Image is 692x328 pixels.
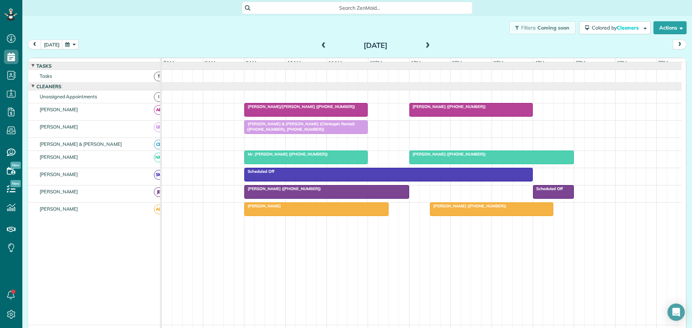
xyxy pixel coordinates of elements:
span: Tasks [35,63,53,69]
span: [PERSON_NAME] & [PERSON_NAME] [38,141,123,147]
span: Scheduled Off [533,186,563,191]
span: [PERSON_NAME]/[PERSON_NAME] ([PHONE_NUMBER]) [244,104,355,109]
span: BR [154,122,164,132]
span: Colored by [592,24,641,31]
span: [PERSON_NAME] [38,107,80,112]
button: next [673,40,687,49]
span: 11am [327,60,343,66]
span: Filters: [521,24,536,31]
span: [PERSON_NAME] ([PHONE_NUMBER]) [244,186,321,191]
span: JB [154,187,164,197]
span: [PERSON_NAME] [244,203,281,208]
span: New [10,180,21,187]
span: New [10,162,21,169]
span: Scheduled Off [244,169,275,174]
span: 2pm [451,60,463,66]
span: [PERSON_NAME] & [PERSON_NAME] (Chinkapin Rental) ([PHONE_NUMBER], [PHONE_NUMBER]) [244,121,355,131]
span: NM [154,153,164,162]
span: 8am [203,60,217,66]
span: 7pm [657,60,669,66]
button: [DATE] [41,40,63,49]
span: AF [154,105,164,115]
span: 10am [286,60,302,66]
button: prev [28,40,41,49]
span: [PERSON_NAME] ([PHONE_NUMBER]) [430,203,507,208]
span: [PERSON_NAME] ([PHONE_NUMBER]) [409,104,486,109]
span: ! [154,92,164,102]
span: [PERSON_NAME] ([PHONE_NUMBER]) [409,152,486,157]
button: Colored byCleaners [579,21,651,34]
span: [PERSON_NAME] [38,206,80,212]
span: 3pm [492,60,505,66]
span: 6pm [616,60,628,66]
span: Mr. [PERSON_NAME] ([PHONE_NUMBER]) [244,152,328,157]
h2: [DATE] [331,41,421,49]
button: Actions [653,21,687,34]
span: Cleaners [35,84,63,89]
span: CB [154,140,164,149]
span: 4pm [533,60,546,66]
span: Unassigned Appointments [38,94,98,99]
span: Tasks [38,73,53,79]
span: [PERSON_NAME] [38,189,80,194]
span: 12pm [368,60,384,66]
span: SM [154,170,164,180]
span: 7am [162,60,175,66]
span: [PERSON_NAME] [38,171,80,177]
span: T [154,72,164,81]
span: [PERSON_NAME] [38,154,80,160]
span: 9am [244,60,258,66]
span: Cleaners [617,24,640,31]
span: AG [154,205,164,214]
span: [PERSON_NAME] [38,124,80,130]
span: 1pm [409,60,422,66]
span: Coming soon [537,24,570,31]
div: Open Intercom Messenger [667,304,685,321]
span: 5pm [575,60,587,66]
